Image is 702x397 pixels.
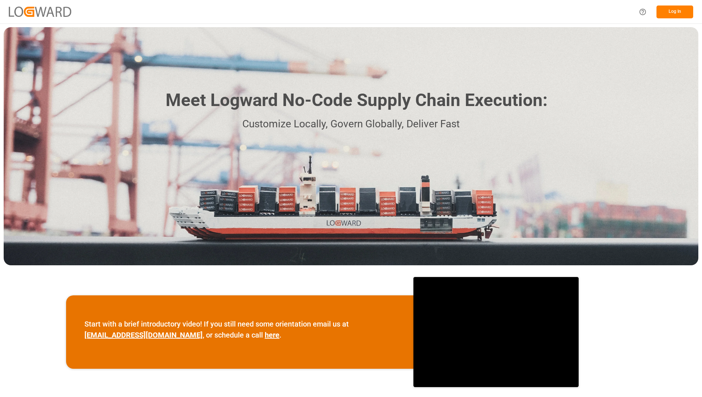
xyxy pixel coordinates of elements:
a: [EMAIL_ADDRESS][DOMAIN_NAME] [84,331,203,339]
p: Start with a brief introductory video! If you still need some orientation email us at , or schedu... [84,318,395,340]
button: Help Center [634,4,651,20]
img: Logward_new_orange.png [9,7,71,17]
p: Customize Locally, Govern Globally, Deliver Fast [155,116,547,132]
a: here [265,331,279,339]
button: Log In [656,6,693,18]
h1: Meet Logward No-Code Supply Chain Execution: [166,87,547,113]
